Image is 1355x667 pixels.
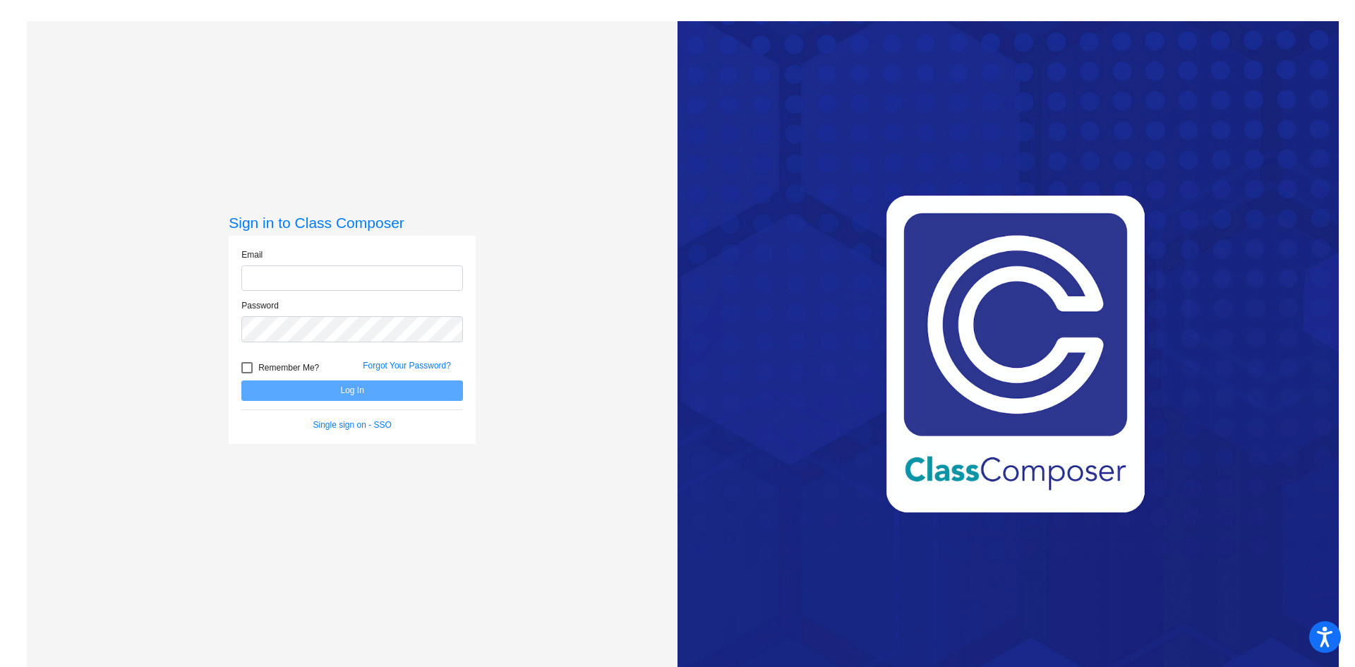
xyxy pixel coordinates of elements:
h3: Sign in to Class Composer [229,214,476,232]
a: Forgot Your Password? [363,361,451,371]
label: Password [241,299,279,312]
a: Single sign on - SSO [313,420,392,430]
button: Log In [241,380,463,401]
label: Email [241,248,263,261]
span: Remember Me? [258,359,319,376]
